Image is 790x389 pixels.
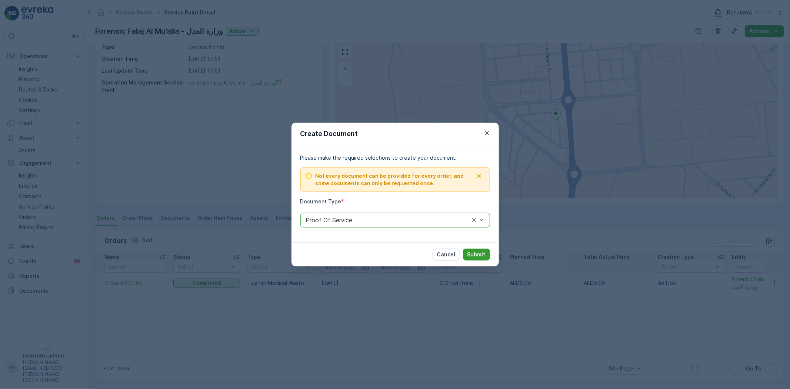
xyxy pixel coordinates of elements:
[316,172,473,187] span: Not every document can be provided for every order, and some documents can only be requested once.
[300,154,490,162] p: Please make the required selections to create your document.
[300,129,358,139] p: Create Document
[433,249,460,260] button: Cancel
[463,249,490,260] button: Submit
[467,251,486,258] p: Submit
[437,251,456,258] p: Cancel
[300,198,341,205] label: Document Type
